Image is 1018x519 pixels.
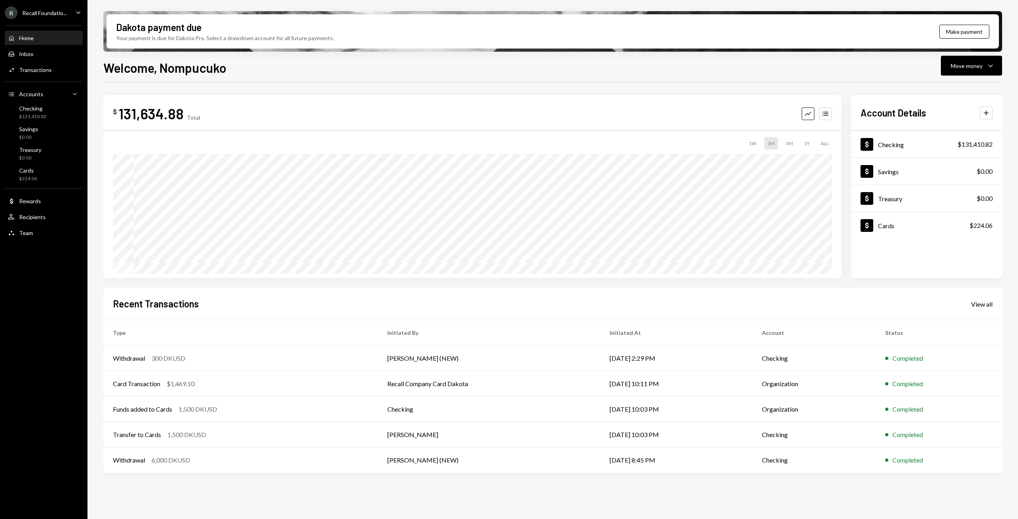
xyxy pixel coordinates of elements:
td: [DATE] 8:45 PM [600,447,752,473]
a: Transactions [5,62,83,77]
div: Savings [19,126,38,132]
div: 3M [783,137,796,150]
div: Transactions [19,66,52,73]
a: Accounts [5,87,83,101]
div: $0.00 [977,167,993,176]
td: [DATE] 10:03 PM [600,397,752,422]
div: Completed [892,379,923,389]
div: $1,469.10 [167,379,194,389]
div: $224.06 [19,175,37,182]
button: Make payment [939,25,989,39]
th: Status [876,320,1002,346]
div: ALL [818,137,832,150]
div: $0.00 [19,134,38,141]
div: 1Y [801,137,813,150]
div: 1W [746,137,760,150]
div: Completed [892,430,923,439]
td: Recall Company Card Dakota [378,371,600,397]
div: $ [113,108,117,116]
div: View all [971,300,993,308]
a: Cards$224.06 [851,212,1002,239]
div: Withdrawal [113,354,145,363]
h1: Welcome, Nompucuko [103,60,226,76]
a: View all [971,299,993,308]
td: Organization [752,371,875,397]
div: Cards [878,222,894,229]
div: 131,634.88 [119,105,184,122]
td: [PERSON_NAME] (NEW) [378,447,600,473]
td: [DATE] 10:11 PM [600,371,752,397]
div: 1,500 DKUSD [179,404,217,414]
div: Rewards [19,198,41,204]
a: Treasury$0.00 [851,185,1002,212]
div: $131,410.82 [19,113,47,120]
a: Checking$131,410.82 [5,103,83,122]
div: Funds added to Cards [113,404,172,414]
div: Team [19,229,33,236]
button: Move money [941,56,1002,76]
th: Account [752,320,875,346]
div: $0.00 [19,155,41,161]
div: Treasury [878,195,902,202]
div: Total [187,114,200,121]
a: Inbox [5,47,83,61]
div: Completed [892,455,923,465]
div: Cards [19,167,37,174]
div: 1M [764,137,778,150]
div: $0.00 [977,194,993,203]
div: 6,000 DKUSD [152,455,190,465]
div: Checking [19,105,47,112]
div: Accounts [19,91,43,97]
div: $224.06 [969,221,993,230]
div: Inbox [19,51,33,57]
div: Dakota payment due [116,21,202,34]
a: Home [5,31,83,45]
div: Move money [951,62,983,70]
h2: Account Details [861,106,926,119]
th: Initiated At [600,320,752,346]
div: Recall Foundatio... [22,10,67,16]
div: Transfer to Cards [113,430,161,439]
h2: Recent Transactions [113,297,199,310]
div: R [5,6,17,19]
td: Organization [752,397,875,422]
div: $131,410.82 [958,140,993,149]
div: Card Transaction [113,379,160,389]
a: Savings$0.00 [5,123,83,142]
td: Checking [752,422,875,447]
div: Your payment is due for Dakota Pro. Select a drawdown account for all future payments. [116,34,334,42]
div: Treasury [19,146,41,153]
a: Treasury$0.00 [5,144,83,163]
div: Withdrawal [113,455,145,465]
a: Team [5,225,83,240]
td: Checking [378,397,600,422]
a: Checking$131,410.82 [851,131,1002,157]
td: [DATE] 10:03 PM [600,422,752,447]
div: Completed [892,404,923,414]
div: Checking [878,141,904,148]
td: [PERSON_NAME] [378,422,600,447]
div: Completed [892,354,923,363]
a: Rewards [5,194,83,208]
td: [DATE] 2:29 PM [600,346,752,371]
div: 1,500 DKUSD [167,430,206,439]
th: Initiated By [378,320,600,346]
div: 300 DKUSD [152,354,185,363]
td: Checking [752,447,875,473]
div: Home [19,35,34,41]
th: Type [103,320,378,346]
a: Cards$224.06 [5,165,83,184]
div: Savings [878,168,899,175]
a: Savings$0.00 [851,158,1002,185]
a: Recipients [5,210,83,224]
div: Recipients [19,214,46,220]
td: Checking [752,346,875,371]
td: [PERSON_NAME] (NEW) [378,346,600,371]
